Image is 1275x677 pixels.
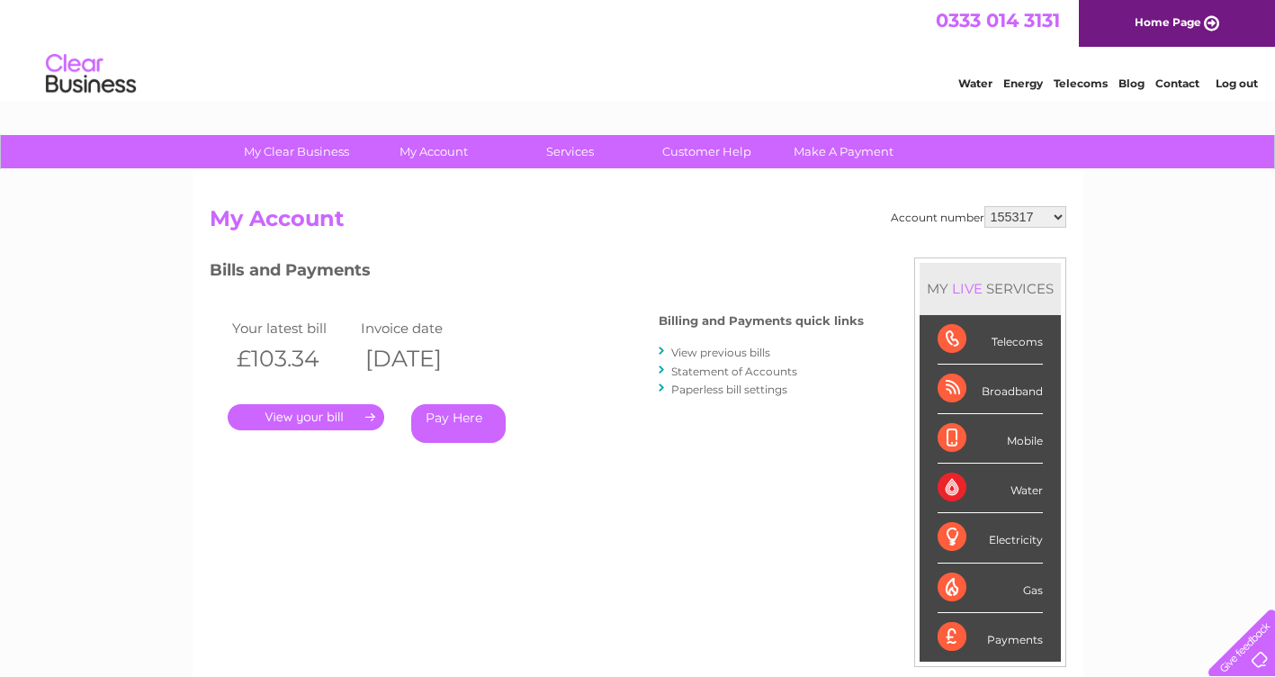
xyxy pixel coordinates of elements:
div: Water [938,464,1043,513]
a: Contact [1155,77,1199,90]
h4: Billing and Payments quick links [659,314,864,328]
td: Invoice date [356,316,486,340]
div: MY SERVICES [920,263,1061,314]
div: LIVE [948,280,986,297]
a: 0333 014 3131 [936,9,1060,32]
div: Payments [938,613,1043,662]
a: Water [958,77,992,90]
a: Blog [1118,77,1145,90]
a: Log out [1216,77,1258,90]
div: Mobile [938,414,1043,464]
div: Electricity [938,513,1043,563]
a: My Account [359,135,507,168]
div: Telecoms [938,315,1043,365]
a: . [228,404,384,430]
a: Statement of Accounts [671,365,797,378]
th: £103.34 [228,340,357,377]
img: logo.png [45,47,137,102]
td: Your latest bill [228,316,357,340]
a: View previous bills [671,346,770,359]
div: Gas [938,564,1043,613]
a: My Clear Business [222,135,371,168]
a: Energy [1003,77,1043,90]
div: Broadband [938,365,1043,414]
a: Paperless bill settings [671,383,787,396]
div: Clear Business is a trading name of Verastar Limited (registered in [GEOGRAPHIC_DATA] No. 3667643... [213,10,1064,87]
a: Pay Here [411,404,506,443]
h3: Bills and Payments [210,257,864,289]
h2: My Account [210,206,1066,240]
th: [DATE] [356,340,486,377]
a: Telecoms [1054,77,1108,90]
a: Services [496,135,644,168]
a: Customer Help [633,135,781,168]
div: Account number [891,206,1066,228]
a: Make A Payment [769,135,918,168]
